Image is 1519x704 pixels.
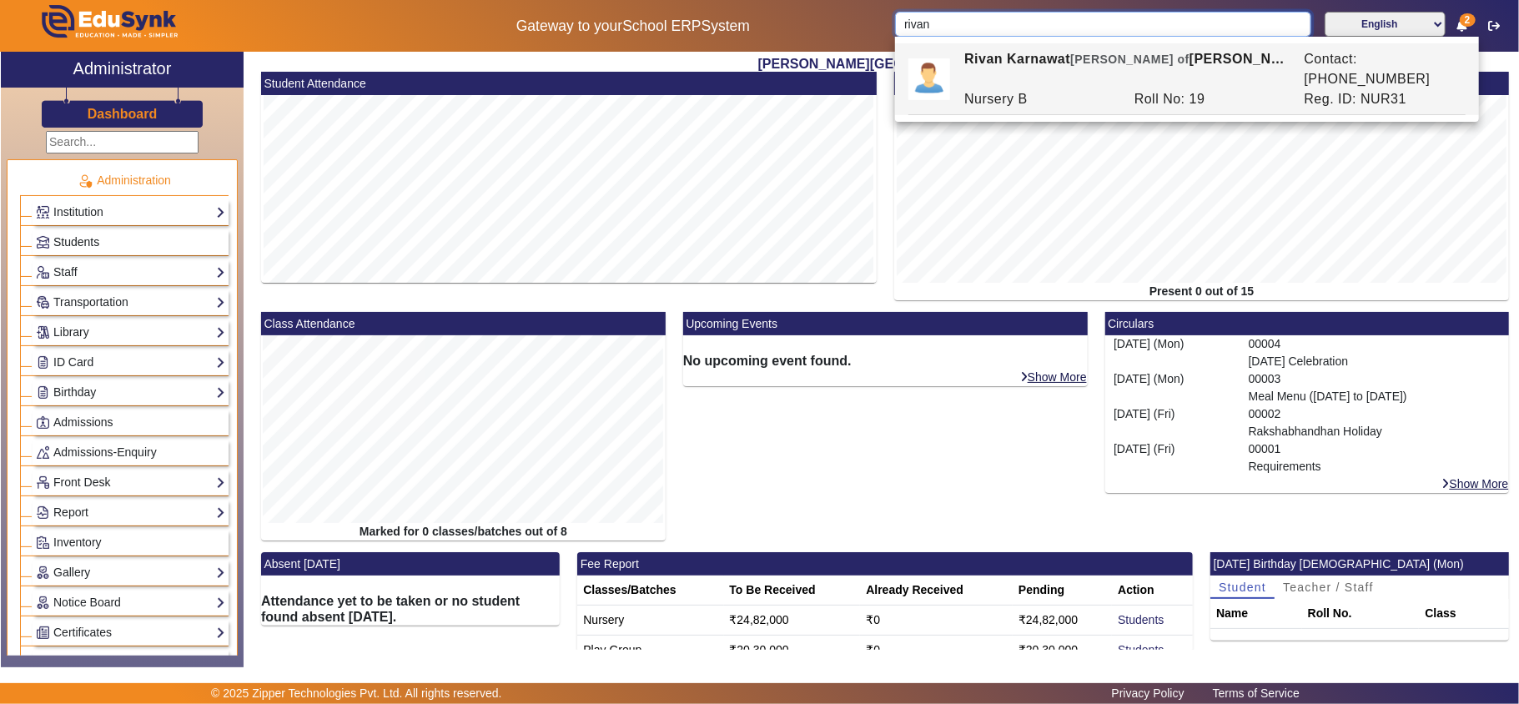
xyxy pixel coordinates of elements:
span: Admissions [53,415,113,429]
div: Present 0 out of 15 [894,283,1510,300]
td: ₹24,82,000 [1013,606,1112,636]
div: [DATE] (Mon) [1105,335,1240,370]
a: Show More [1441,476,1510,491]
mat-card-header: Class Attendance [261,312,666,335]
p: © 2025 Zipper Technologies Pvt. Ltd. All rights reserved. [211,685,502,702]
span: Inventory [53,536,102,549]
td: Nursery [577,606,723,636]
h2: Administrator [73,58,172,78]
td: ₹20,30,000 [1013,636,1112,666]
div: Contact: [PHONE_NUMBER] [1295,49,1466,89]
mat-card-header: Fee Report [577,552,1193,576]
a: Admissions-Enquiry [36,443,225,462]
h3: Dashboard [88,106,158,122]
img: Administration.png [78,173,93,189]
input: Search... [46,131,199,153]
th: Pending [1013,576,1112,606]
a: Students [1118,613,1164,626]
div: 00004 [1240,335,1509,370]
mat-card-header: Upcoming Events [683,312,1088,335]
a: Inventory [36,533,225,552]
p: Requirements [1249,458,1501,475]
div: 00003 [1240,370,1509,405]
th: To Be Received [724,576,861,606]
td: ₹0 [860,636,1013,666]
div: Marked for 0 classes/batches out of 8 [261,523,666,541]
span: Student [1219,581,1266,593]
th: Roll No. [1302,599,1420,629]
div: [DATE] (Mon) [1105,370,1240,405]
div: Rivan Karnawat [PERSON_NAME] [956,49,1295,89]
div: Roll No: 19 [1125,89,1295,109]
a: Dashboard [87,105,158,123]
td: ₹0 [860,606,1013,636]
th: Class [1419,599,1509,629]
p: Meal Menu ([DATE] to [DATE]) [1249,388,1501,405]
p: Administration [20,172,229,189]
h5: Gateway to your System [389,18,877,35]
img: Behavior-reports.png [37,446,49,459]
div: [DATE] (Fri) [1105,440,1240,475]
td: ₹20,30,000 [724,636,861,666]
a: Admissions [36,413,225,432]
div: 00001 [1240,440,1509,475]
th: Classes/Batches [577,576,723,606]
td: ₹24,82,000 [724,606,861,636]
h2: [PERSON_NAME][GEOGRAPHIC_DATA] [253,56,1518,72]
span: 2 [1460,13,1476,27]
span: School ERP [622,18,701,34]
img: Inventory.png [37,536,49,549]
p: [DATE] Celebration [1249,353,1501,370]
p: Rakshabhandhan Holiday [1249,423,1501,440]
div: [DATE] (Fri) [1105,405,1240,440]
h6: Attendance yet to be taken or no student found absent [DATE]. [261,593,560,625]
mat-card-header: Absent [DATE] [261,552,560,576]
th: Action [1112,576,1193,606]
a: Terms of Service [1205,682,1308,704]
div: Reg. ID: NUR31 [1295,89,1466,109]
a: Show More [1019,370,1088,385]
div: 00002 [1240,405,1509,440]
mat-card-header: [DATE] Birthday [DEMOGRAPHIC_DATA] (Mon) [1210,552,1509,576]
img: profile.png [908,58,950,100]
a: Privacy Policy [1104,682,1193,704]
div: Nursery B [956,89,1126,109]
h6: No upcoming event found. [683,353,1088,369]
span: Students [53,235,99,249]
span: Teacher / Staff [1283,581,1374,593]
img: Admissions.png [37,416,49,429]
span: [PERSON_NAME] of [1070,53,1190,66]
mat-card-header: Circulars [1105,312,1510,335]
a: Administrator [1,52,244,88]
th: Name [1210,599,1302,629]
td: Play Group [577,636,723,666]
th: Already Received [860,576,1013,606]
a: Students [36,233,225,252]
mat-card-header: Student Attendance [261,72,877,95]
input: Search [895,12,1311,37]
img: Students.png [37,236,49,249]
a: Students [1118,643,1164,656]
span: Admissions-Enquiry [53,445,157,459]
